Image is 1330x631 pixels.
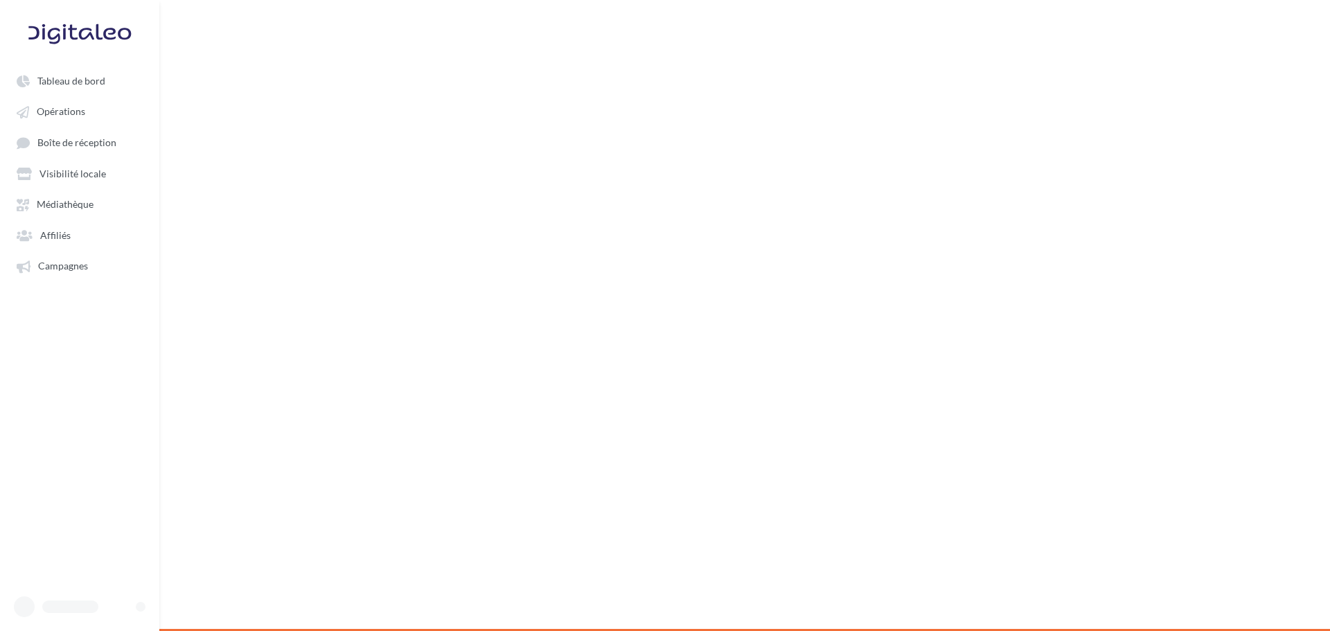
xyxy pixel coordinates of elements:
a: Visibilité locale [8,161,151,186]
a: Campagnes [8,253,151,278]
a: Tableau de bord [8,68,151,93]
span: Affiliés [40,229,71,241]
span: Tableau de bord [37,75,105,87]
span: Boîte de réception [37,136,116,148]
a: Opérations [8,98,151,123]
a: Boîte de réception [8,130,151,155]
span: Opérations [37,106,85,118]
a: Médiathèque [8,191,151,216]
span: Visibilité locale [39,168,106,179]
a: Affiliés [8,222,151,247]
span: Médiathèque [37,199,94,211]
span: Campagnes [38,260,88,272]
